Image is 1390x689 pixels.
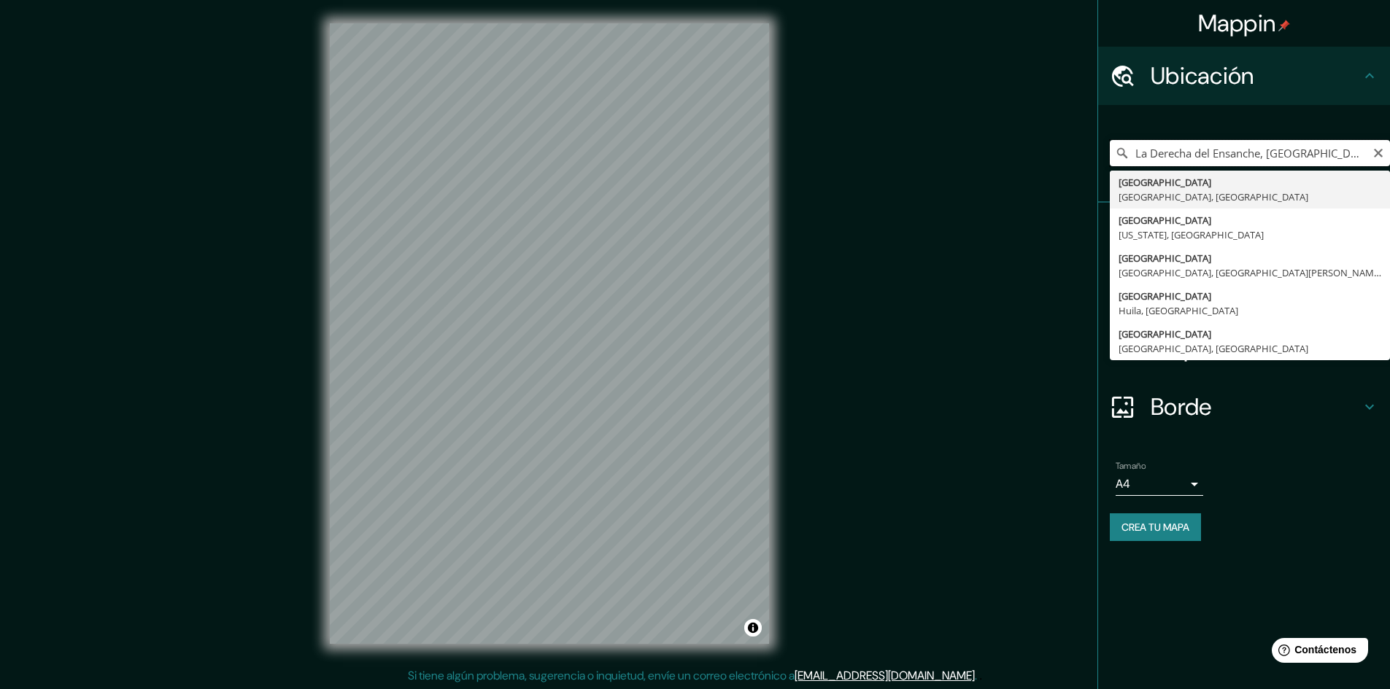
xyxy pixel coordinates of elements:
font: Borde [1151,392,1212,422]
div: Estilo [1098,261,1390,319]
font: A4 [1116,476,1130,491]
font: Tamaño [1116,460,1146,472]
font: [GEOGRAPHIC_DATA] [1119,252,1211,265]
img: pin-icon.png [1278,20,1290,31]
iframe: Lanzador de widgets de ayuda [1260,632,1374,673]
button: Claro [1372,145,1384,159]
font: Crea tu mapa [1121,521,1189,534]
div: Borde [1098,378,1390,436]
font: [GEOGRAPHIC_DATA] [1119,214,1211,227]
font: [GEOGRAPHIC_DATA] [1119,289,1211,303]
font: Mappin [1198,8,1276,39]
button: Crea tu mapa [1110,513,1201,541]
font: [GEOGRAPHIC_DATA] [1119,327,1211,340]
font: Ubicación [1151,61,1254,91]
font: . [977,667,979,683]
button: Activar o desactivar atribución [744,619,762,637]
div: Patas [1098,203,1390,261]
font: . [975,668,977,683]
div: A4 [1116,472,1203,496]
font: [GEOGRAPHIC_DATA], [GEOGRAPHIC_DATA] [1119,342,1308,355]
font: [US_STATE], [GEOGRAPHIC_DATA] [1119,228,1264,241]
a: [EMAIL_ADDRESS][DOMAIN_NAME] [795,668,975,683]
font: [GEOGRAPHIC_DATA] [1119,176,1211,189]
div: Ubicación [1098,47,1390,105]
input: Elige tu ciudad o zona [1110,140,1390,166]
font: . [979,667,982,683]
font: Si tiene algún problema, sugerencia o inquietud, envíe un correo electrónico a [408,668,795,683]
font: [GEOGRAPHIC_DATA], [GEOGRAPHIC_DATA] [1119,190,1308,203]
canvas: Mapa [330,23,769,644]
div: Disposición [1098,319,1390,378]
font: Huila, [GEOGRAPHIC_DATA] [1119,304,1238,317]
